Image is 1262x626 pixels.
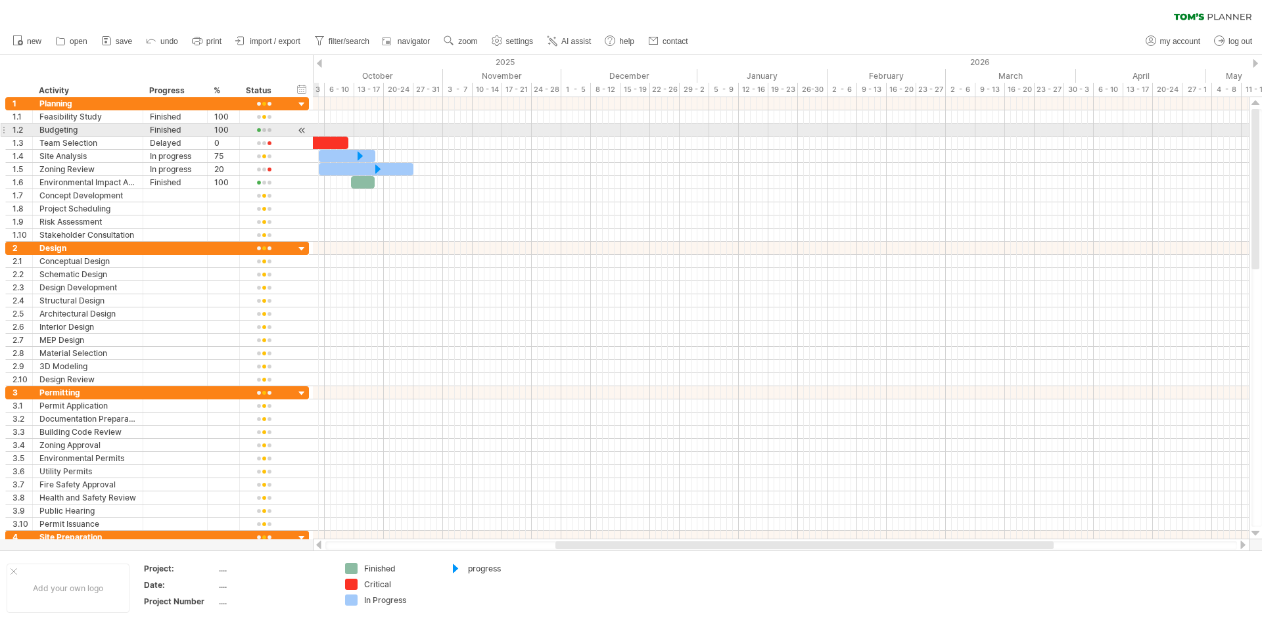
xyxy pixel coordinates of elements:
div: 3.6 [12,465,32,478]
div: Interior Design [39,321,136,333]
div: 13 - 17 [354,83,384,97]
a: log out [1211,33,1256,50]
div: In progress [150,163,200,175]
div: 1.3 [12,137,32,149]
a: save [98,33,136,50]
div: 3.5 [12,452,32,464]
span: zoom [458,37,477,46]
div: 1.2 [12,123,32,136]
div: Activity [39,84,135,97]
div: 30 - 3 [1064,83,1094,97]
a: open [52,33,91,50]
div: 13 - 17 [1123,83,1153,97]
div: 1.1 [12,110,32,123]
span: navigator [398,37,430,46]
div: Documentation Preparation [39,413,136,425]
div: Project Number [144,596,216,607]
a: navigator [380,33,434,50]
div: 29 - 2 [680,83,709,97]
div: 1.6 [12,176,32,189]
div: 16 - 20 [887,83,916,97]
div: Site Preparation [39,531,136,543]
div: 1.9 [12,215,32,228]
div: Material Selection [39,347,136,359]
div: Permitting [39,386,136,399]
div: 2.3 [12,281,32,294]
span: filter/search [329,37,369,46]
div: 2.8 [12,347,32,359]
div: Conceptual Design [39,255,136,267]
span: log out [1228,37,1252,46]
div: 9 - 13 [975,83,1005,97]
div: 3D Modeling [39,360,136,372]
div: Feasibility Study [39,110,136,123]
a: undo [143,33,182,50]
div: October 2025 [307,69,443,83]
div: 1.4 [12,150,32,162]
div: .... [219,563,329,574]
a: import / export [232,33,304,50]
div: 5 - 9 [709,83,739,97]
div: Risk Assessment [39,215,136,228]
div: Site Analysis [39,150,136,162]
a: new [9,33,45,50]
div: 2 - 6 [828,83,857,97]
div: 20 [214,163,233,175]
div: Zoning Review [39,163,136,175]
span: my account [1160,37,1200,46]
div: 2.9 [12,360,32,372]
div: Critical [364,579,436,590]
div: 1.5 [12,163,32,175]
span: import / export [250,37,300,46]
div: 3.3 [12,426,32,438]
div: 15 - 19 [620,83,650,97]
div: 16 - 20 [1005,83,1035,97]
div: Finished [150,110,200,123]
div: Project Scheduling [39,202,136,215]
a: filter/search [311,33,373,50]
div: 75 [214,150,233,162]
div: Fire Safety Approval [39,478,136,491]
div: Permit Issuance [39,518,136,530]
div: 1 - 5 [561,83,591,97]
div: 26-30 [798,83,828,97]
div: 2 - 6 [946,83,975,97]
div: Concept Development [39,189,136,202]
div: Finished [150,176,200,189]
div: 0 [214,137,233,149]
div: 3 [12,386,32,399]
div: 27 - 31 [413,83,443,97]
div: March 2026 [946,69,1076,83]
div: Structural Design [39,294,136,307]
div: % [214,84,232,97]
div: Planning [39,97,136,110]
span: settings [506,37,533,46]
div: Building Code Review [39,426,136,438]
div: 2.4 [12,294,32,307]
div: Schematic Design [39,268,136,280]
div: 3.10 [12,518,32,530]
div: 3.1 [12,399,32,412]
div: 6 - 10 [325,83,354,97]
a: print [189,33,225,50]
div: In Progress [364,594,436,606]
span: save [116,37,132,46]
div: 6 - 10 [1094,83,1123,97]
div: Finished [150,123,200,136]
div: Budgeting [39,123,136,136]
div: Add your own logo [7,564,129,613]
div: 1.10 [12,229,32,241]
div: Utility Permits [39,465,136,478]
div: progress [468,563,540,574]
span: undo [160,37,178,46]
div: 27 - 1 [1182,83,1212,97]
div: February 2026 [828,69,946,83]
div: .... [219,579,329,591]
span: help [619,37,634,46]
div: 2.6 [12,321,32,333]
div: Architectural Design [39,307,136,320]
div: 2.10 [12,373,32,386]
div: 4 - 8 [1212,83,1242,97]
div: Zoning Approval [39,439,136,451]
div: 19 - 23 [768,83,798,97]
